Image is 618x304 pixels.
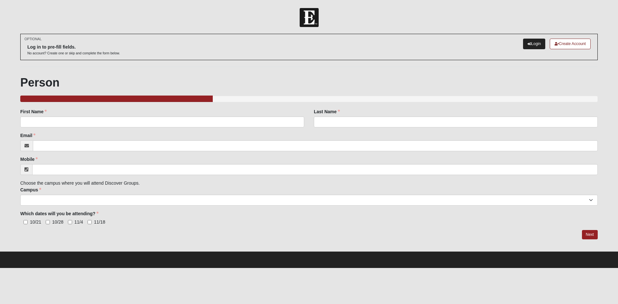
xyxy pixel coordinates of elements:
[550,39,591,49] a: Create Account
[314,108,340,115] label: Last Name
[27,44,120,50] h6: Log in to pre-fill fields.
[20,76,598,89] h1: Person
[523,39,545,49] a: Login
[27,51,120,56] p: No account? Create one or skip and complete the form below.
[300,8,319,27] img: Church of Eleven22 Logo
[20,108,598,225] div: Choose the campus where you will attend Discover Groups.
[74,219,83,225] span: 11/4
[52,219,63,225] span: 10/28
[24,37,42,41] small: OPTIONAL
[20,187,41,193] label: Campus
[68,220,72,224] input: 11/4
[88,220,92,224] input: 11/18
[30,219,41,225] span: 10/21
[23,220,28,224] input: 10/21
[94,219,105,225] span: 11/18
[20,210,98,217] label: Which dates will you be attending?
[582,230,598,239] a: Next
[20,156,38,162] label: Mobile
[20,108,47,115] label: First Name
[20,132,35,139] label: Email
[46,220,50,224] input: 10/28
